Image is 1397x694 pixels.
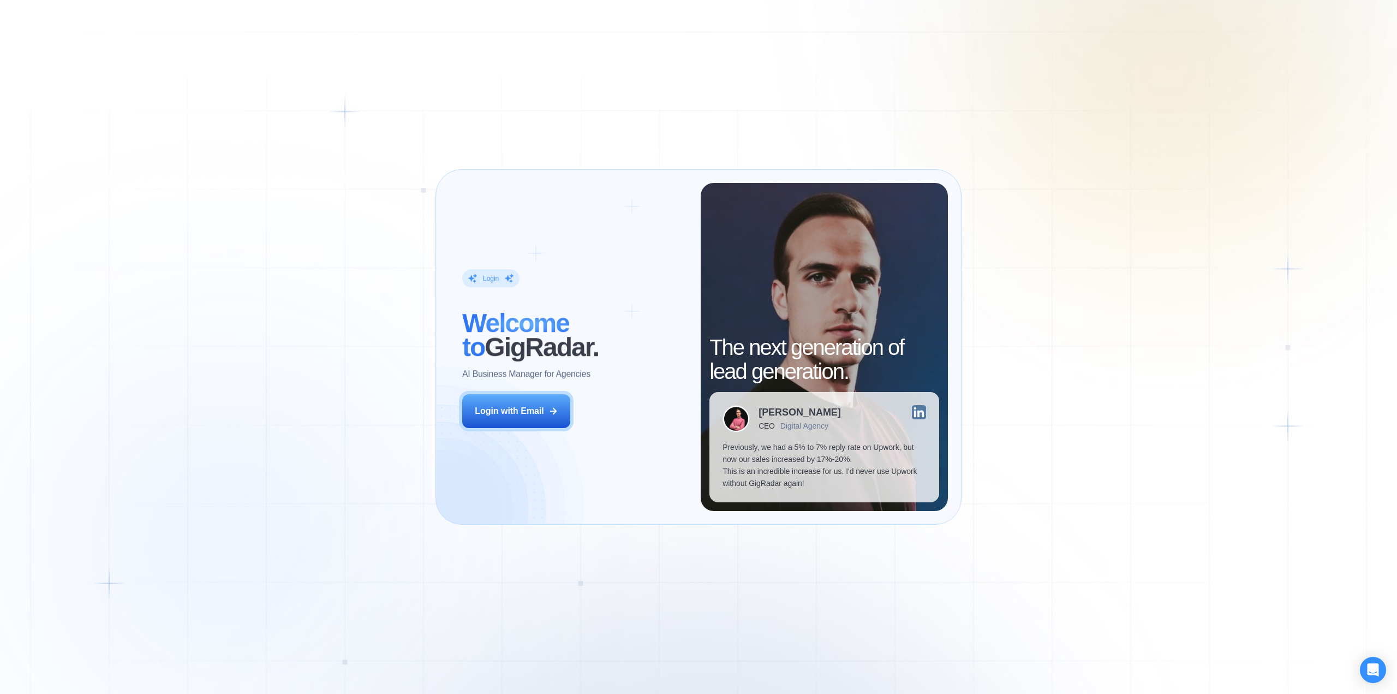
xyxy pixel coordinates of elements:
h2: ‍ GigRadar. [462,311,688,359]
div: [PERSON_NAME] [759,407,841,417]
h2: The next generation of lead generation. [709,335,939,383]
p: Previously, we had a 5% to 7% reply rate on Upwork, but now our sales increased by 17%-20%. This ... [723,441,926,489]
p: AI Business Manager for Agencies [462,368,590,380]
div: CEO [759,422,774,430]
button: Login with Email [462,394,570,428]
span: Welcome to [462,309,569,361]
div: Login with Email [475,405,544,417]
div: Open Intercom Messenger [1360,657,1386,683]
div: Login [483,274,499,283]
div: Digital Agency [780,422,828,430]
